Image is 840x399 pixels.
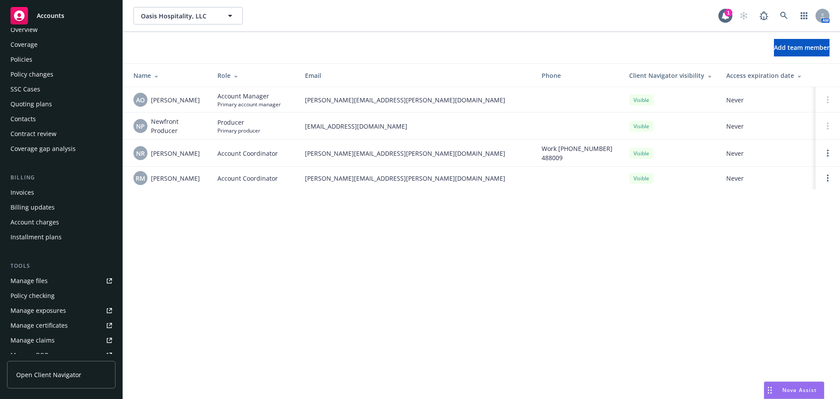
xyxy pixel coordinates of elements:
a: Report a Bug [755,7,773,24]
div: Invoices [10,185,34,199]
span: [PERSON_NAME] [151,174,200,183]
div: Overview [10,23,38,37]
div: Manage BORs [10,348,52,362]
div: Visible [629,121,654,132]
a: Accounts [7,3,115,28]
div: Installment plans [10,230,62,244]
div: Account charges [10,215,59,229]
div: Role [217,71,291,80]
div: Email [305,71,528,80]
div: SSC Cases [10,82,40,96]
div: Billing [7,173,115,182]
div: Billing updates [10,200,55,214]
span: Never [726,122,808,131]
div: Coverage [10,38,38,52]
a: Start snowing [735,7,752,24]
div: Quoting plans [10,97,52,111]
div: Contacts [10,112,36,126]
a: Policy changes [7,67,115,81]
div: Visible [629,94,654,105]
div: Policy changes [10,67,53,81]
span: Never [726,95,808,105]
a: Overview [7,23,115,37]
div: Visible [629,148,654,159]
span: [PERSON_NAME] [151,149,200,158]
div: Tools [7,262,115,270]
span: Primary producer [217,127,260,134]
button: Add team member [774,39,829,56]
div: Manage files [10,274,48,288]
div: Drag to move [764,382,775,399]
div: Access expiration date [726,71,808,80]
div: Policies [10,52,32,66]
a: Manage certificates [7,318,115,332]
span: Add team member [774,43,829,52]
a: Open options [822,173,833,183]
a: Open options [822,148,833,158]
a: Contacts [7,112,115,126]
a: Manage BORs [7,348,115,362]
span: RM [136,174,145,183]
a: Search [775,7,793,24]
a: Installment plans [7,230,115,244]
span: [PERSON_NAME] [151,95,200,105]
a: Manage claims [7,333,115,347]
div: 1 [724,9,732,17]
span: Work [PHONE_NUMBER] 488009 [542,144,615,162]
span: [EMAIL_ADDRESS][DOMAIN_NAME] [305,122,528,131]
div: Visible [629,173,654,184]
button: Nova Assist [764,381,824,399]
a: SSC Cases [7,82,115,96]
div: Contract review [10,127,56,141]
span: Accounts [37,12,64,19]
a: Switch app [795,7,813,24]
a: Manage exposures [7,304,115,318]
span: Never [726,149,808,158]
div: Policy checking [10,289,55,303]
span: [PERSON_NAME][EMAIL_ADDRESS][PERSON_NAME][DOMAIN_NAME] [305,174,528,183]
span: Open Client Navigator [16,370,81,379]
div: Phone [542,71,615,80]
a: Coverage [7,38,115,52]
div: Manage certificates [10,318,68,332]
a: Invoices [7,185,115,199]
span: Primary account manager [217,101,281,108]
span: [PERSON_NAME][EMAIL_ADDRESS][PERSON_NAME][DOMAIN_NAME] [305,95,528,105]
div: Client Navigator visibility [629,71,712,80]
a: Manage files [7,274,115,288]
a: Policy checking [7,289,115,303]
a: Quoting plans [7,97,115,111]
span: Producer [217,118,260,127]
span: NR [136,149,145,158]
span: AO [136,95,145,105]
span: Never [726,174,808,183]
span: Nova Assist [782,386,817,394]
span: Oasis Hospitality, LLC [141,11,217,21]
span: NP [136,122,145,131]
div: Manage exposures [10,304,66,318]
a: Billing updates [7,200,115,214]
span: [PERSON_NAME][EMAIL_ADDRESS][PERSON_NAME][DOMAIN_NAME] [305,149,528,158]
span: Newfront Producer [151,117,203,135]
a: Policies [7,52,115,66]
a: Contract review [7,127,115,141]
div: Name [133,71,203,80]
div: Coverage gap analysis [10,142,76,156]
div: Manage claims [10,333,55,347]
span: Account Coordinator [217,174,278,183]
span: Account Manager [217,91,281,101]
a: Coverage gap analysis [7,142,115,156]
button: Oasis Hospitality, LLC [133,7,243,24]
a: Account charges [7,215,115,229]
span: Account Coordinator [217,149,278,158]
